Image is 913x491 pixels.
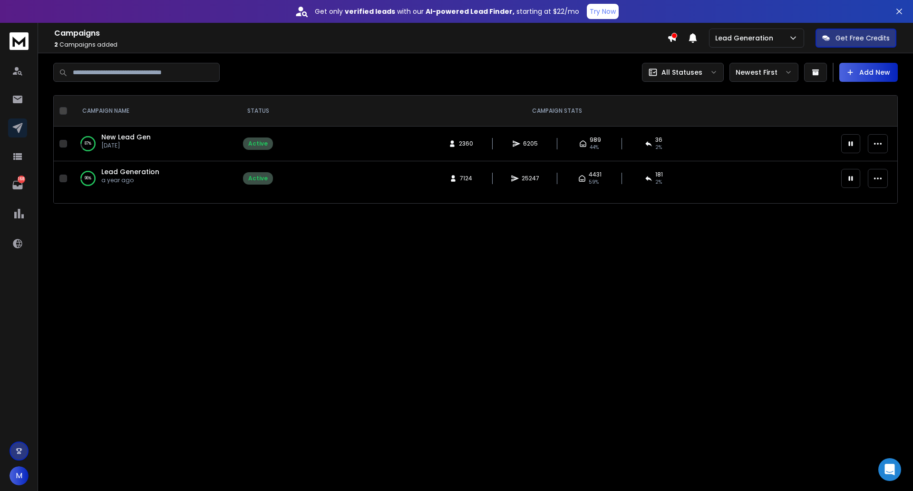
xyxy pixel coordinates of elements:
th: CAMPAIGN NAME [71,96,237,127]
th: STATUS [237,96,279,127]
strong: AI-powered Lead Finder, [426,7,515,16]
span: 4431 [589,171,602,178]
span: 25247 [522,175,539,182]
p: 96 % [85,174,91,183]
button: Add New [839,63,898,82]
p: Lead Generation [715,33,777,43]
span: 989 [590,136,601,144]
div: Active [248,175,268,182]
button: Newest First [729,63,798,82]
span: 7124 [460,175,472,182]
p: a year ago [101,177,159,184]
a: New Lead Gen [101,132,151,142]
button: Try Now [587,4,619,19]
td: 87%New Lead Gen[DATE] [71,127,237,161]
p: Get only with our starting at $22/mo [315,7,579,16]
span: 6205 [523,140,538,147]
span: 44 % [590,144,599,151]
p: Get Free Credits [835,33,890,43]
p: All Statuses [661,68,702,77]
span: 181 [655,171,663,178]
th: CAMPAIGN STATS [279,96,835,127]
button: Get Free Credits [816,29,896,48]
p: 168 [18,176,25,183]
div: Active [248,140,268,147]
strong: verified leads [345,7,395,16]
p: Try Now [590,7,616,16]
img: logo [10,32,29,50]
button: M [10,466,29,485]
div: Open Intercom Messenger [878,458,901,481]
span: 2 % [655,178,662,186]
span: 59 % [589,178,599,186]
span: 2 % [655,144,662,151]
p: 87 % [85,139,91,148]
h1: Campaigns [54,28,667,39]
span: 36 [655,136,662,144]
span: 2360 [459,140,473,147]
a: 168 [8,176,27,195]
a: Lead Generation [101,167,159,177]
p: [DATE] [101,142,151,149]
p: Campaigns added [54,41,667,49]
td: 96%Lead Generationa year ago [71,161,237,196]
span: 2 [54,40,58,49]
